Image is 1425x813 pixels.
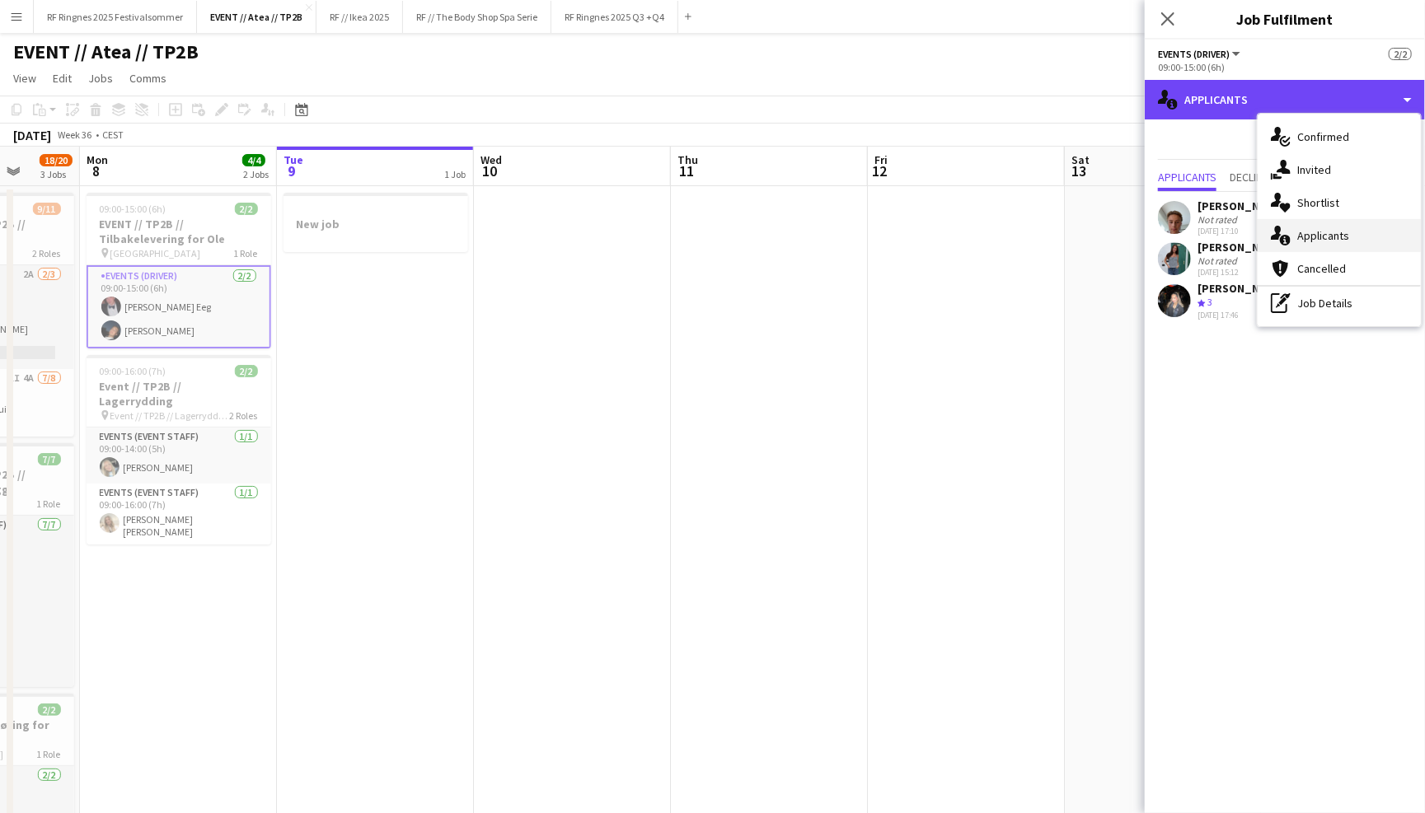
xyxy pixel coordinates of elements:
span: 2/2 [1389,48,1412,60]
a: Comms [123,68,173,89]
span: Shortlist [1297,195,1339,210]
button: EVENT // Atea // TP2B [197,1,316,33]
a: Jobs [82,68,120,89]
app-job-card: New job [284,193,468,252]
span: 11 [675,161,698,180]
span: 4/4 [242,154,265,166]
div: [PERSON_NAME] [1198,199,1285,213]
div: Not rated [1198,213,1240,226]
span: Cancelled [1297,261,1346,276]
div: Applicants [1145,80,1425,119]
h1: EVENT // Atea // TP2B [13,40,199,64]
span: 7/7 [38,453,61,465]
button: Events (Driver) [1158,48,1243,60]
button: RF Ringnes 2025 Q3 +Q4 [551,1,678,33]
span: 1 Role [234,247,258,259]
div: 1 Job [444,168,466,180]
span: 1 Role [37,498,61,510]
app-job-card: 09:00-16:00 (7h)2/2Event // TP2B // Lagerrydding Event // TP2B // Lagerrydding2 RolesEvents (Even... [87,355,271,544]
span: 18/20 [40,154,73,166]
app-job-card: 09:00-15:00 (6h)2/2EVENT // TP2B // Tilbakelevering for Ole [GEOGRAPHIC_DATA]1 RoleEvents (Driver... [87,193,271,348]
div: 3 Jobs [40,168,72,180]
span: 2/2 [38,703,61,716]
span: Edit [53,71,72,86]
span: 10 [478,161,502,180]
div: [DATE] 17:10 [1198,226,1285,236]
div: 2 Jobs [243,168,269,180]
span: 1 Role [37,748,61,760]
span: 2 Roles [230,409,258,422]
span: [GEOGRAPHIC_DATA] [110,247,201,259]
div: [DATE] 17:46 [1198,310,1285,320]
div: [DATE] [13,127,51,143]
span: Confirmed [1297,129,1349,144]
app-card-role: Events (Driver)2/209:00-15:00 (6h)[PERSON_NAME] Eeg[PERSON_NAME] [87,265,271,348]
div: [DATE] 15:12 [1198,267,1285,278]
span: 9/11 [33,203,61,215]
span: 2/2 [235,203,258,215]
span: 9 [281,161,303,180]
span: View [13,71,36,86]
a: Edit [46,68,78,89]
span: Comms [129,71,166,86]
span: 13 [1069,161,1090,180]
button: RF Ringnes 2025 Festivalsommer [34,1,197,33]
div: CEST [102,128,124,141]
span: Wed [480,152,502,167]
div: [PERSON_NAME] [1198,281,1285,296]
span: 3 [1207,296,1212,308]
span: Events (Driver) [1158,48,1230,60]
span: Week 36 [54,128,96,141]
div: 09:00-15:00 (6h) [1158,61,1412,73]
h3: EVENT // TP2B // Tilbakelevering for Ole [87,217,271,246]
span: 2/2 [235,365,258,377]
span: Mon [87,152,108,167]
a: View [7,68,43,89]
span: 09:00-15:00 (6h) [100,203,166,215]
h3: Job Fulfilment [1145,8,1425,30]
div: [PERSON_NAME] [1198,240,1285,255]
span: Invited [1297,162,1331,177]
app-card-role: Events (Event Staff)1/109:00-16:00 (7h)[PERSON_NAME] [PERSON_NAME] [87,484,271,544]
span: Thu [677,152,698,167]
span: Fri [874,152,888,167]
span: 2 Roles [33,247,61,259]
span: Applicants [1158,171,1216,183]
button: RF // The Body Shop Spa Serie [403,1,551,33]
span: 12 [872,161,888,180]
button: RF // Ikea 2025 [316,1,403,33]
span: 09:00-16:00 (7h) [100,365,166,377]
span: Jobs [88,71,113,86]
span: Sat [1071,152,1090,167]
span: Tue [284,152,303,167]
span: Event // TP2B // Lagerrydding [110,409,230,422]
h3: Event // TP2B // Lagerrydding [87,379,271,409]
div: Job Details [1258,287,1421,320]
app-card-role: Events (Event Staff)1/109:00-14:00 (5h)[PERSON_NAME] [87,428,271,484]
span: Applicants [1297,228,1349,243]
div: Not rated [1198,255,1240,267]
span: 8 [84,161,108,180]
span: Declined [1230,171,1275,183]
h3: New job [284,217,468,231]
